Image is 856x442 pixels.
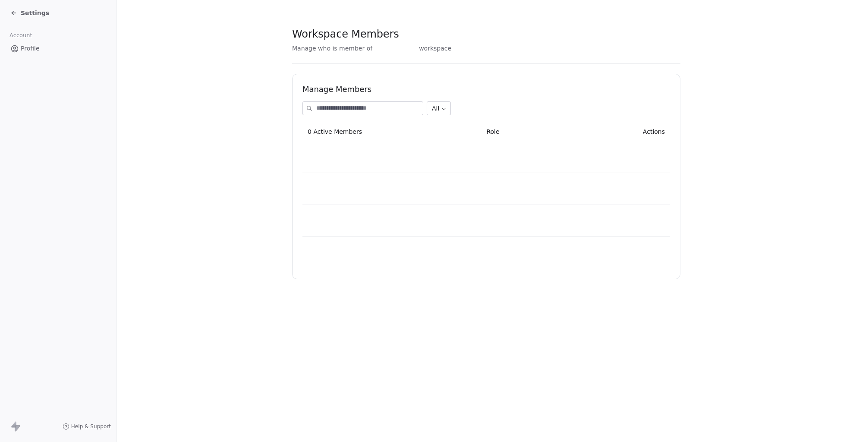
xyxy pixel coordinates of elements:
span: Settings [21,9,49,17]
span: Profile [21,44,40,53]
a: Settings [10,9,49,17]
a: Profile [7,41,109,56]
a: Help & Support [63,423,111,430]
span: Help & Support [71,423,111,430]
span: Role [486,128,499,135]
span: Manage who is member of [292,44,372,53]
span: workspace [419,44,451,53]
span: Workspace Members [292,28,399,41]
h1: Manage Members [302,84,670,95]
span: Actions [643,128,665,135]
span: 0 Active Members [308,128,362,135]
span: Account [6,29,36,42]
